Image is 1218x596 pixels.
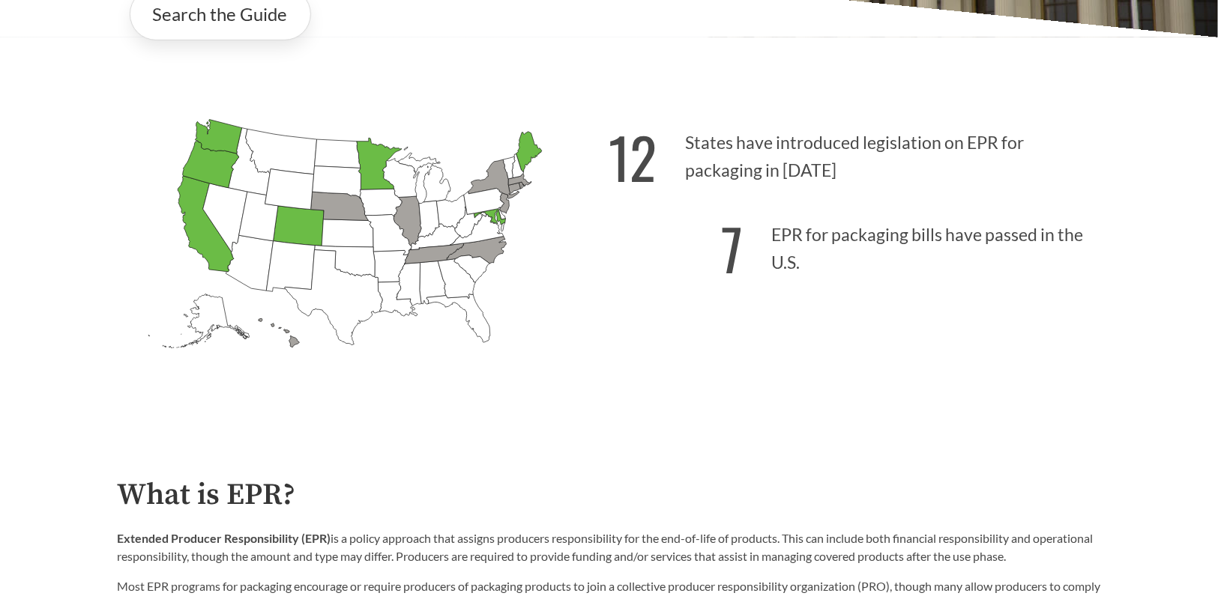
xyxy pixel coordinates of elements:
p: is a policy approach that assigns producers responsibility for the end-of-life of products. This ... [118,529,1101,565]
p: States have introduced legislation on EPR for packaging in [DATE] [609,106,1101,198]
strong: Extended Producer Responsibility (EPR) [118,531,331,545]
h2: What is EPR? [118,478,1101,512]
strong: 7 [722,207,744,290]
strong: 12 [609,115,657,198]
p: EPR for packaging bills have passed in the U.S. [609,198,1101,291]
